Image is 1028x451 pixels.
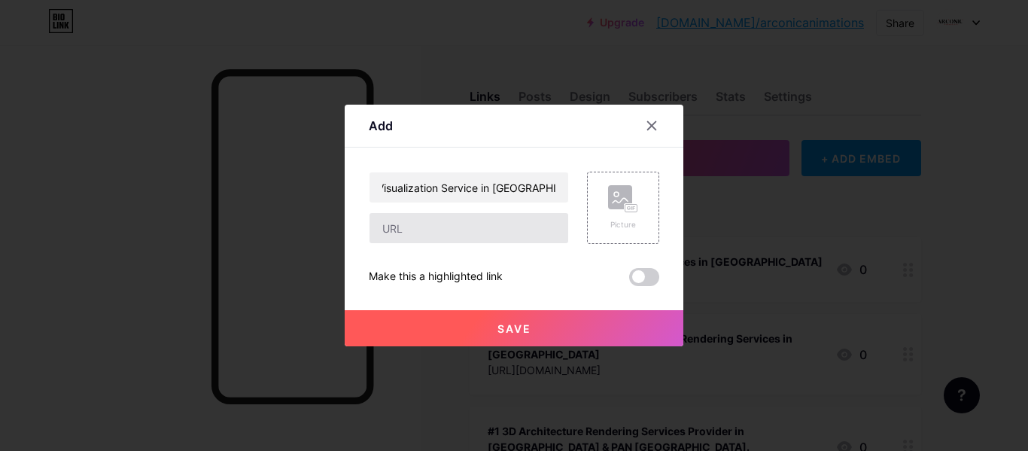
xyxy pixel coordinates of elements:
[497,322,531,335] span: Save
[369,268,503,286] div: Make this a highlighted link
[608,219,638,230] div: Picture
[370,172,568,203] input: Title
[369,117,393,135] div: Add
[345,310,683,346] button: Save
[370,213,568,243] input: URL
